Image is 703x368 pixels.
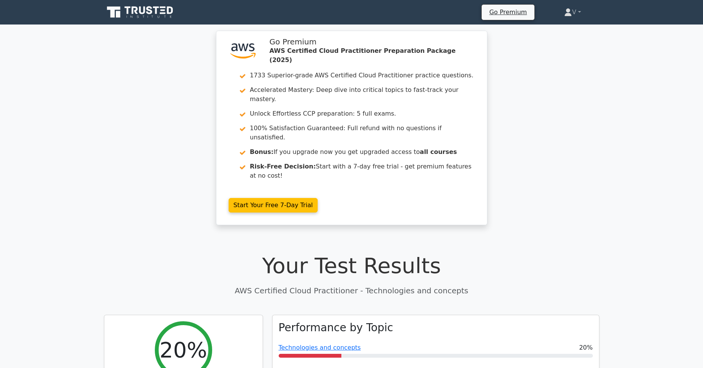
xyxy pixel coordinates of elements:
[104,253,599,278] h1: Your Test Results
[279,321,393,334] h3: Performance by Topic
[229,198,318,213] a: Start Your Free 7-Day Trial
[104,285,599,296] p: AWS Certified Cloud Practitioner - Technologies and concepts
[546,5,599,20] a: V
[485,7,531,17] a: Go Premium
[279,344,361,351] a: Technologies and concepts
[579,343,593,352] span: 20%
[159,337,207,363] h2: 20%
